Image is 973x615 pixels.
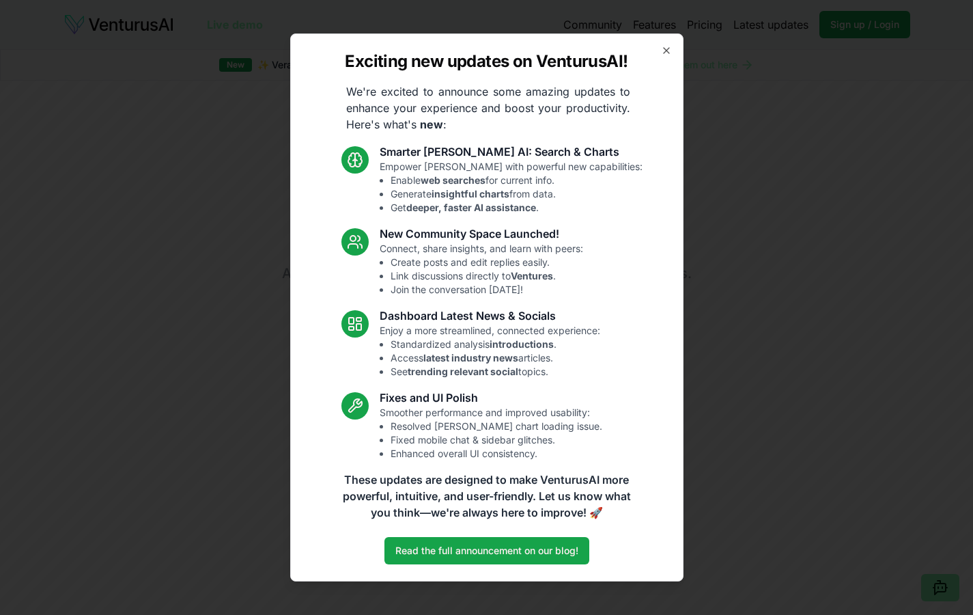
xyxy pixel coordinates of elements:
[380,160,643,215] p: Empower [PERSON_NAME] with powerful new capabilities:
[384,537,589,564] a: Read the full announcement on our blog!
[408,366,518,377] strong: trending relevant social
[391,187,643,201] li: Generate from data.
[391,174,643,187] li: Enable for current info.
[380,242,583,297] p: Connect, share insights, and learn with peers:
[380,307,600,324] h3: Dashboard Latest News & Socials
[391,351,600,365] li: Access articles.
[391,365,600,379] li: See topics.
[380,324,600,379] p: Enjoy a more streamlined, connected experience:
[380,389,602,406] h3: Fixes and UI Polish
[391,201,643,215] li: Get .
[391,269,583,283] li: Link discussions directly to .
[334,471,640,521] p: These updates are designed to make VenturusAI more powerful, intuitive, and user-friendly. Let us...
[423,352,518,364] strong: latest industry news
[511,270,553,282] strong: Ventures
[345,51,627,72] h2: Exciting new updates on VenturusAI!
[421,174,485,186] strong: web searches
[490,338,554,350] strong: introductions
[406,202,536,213] strong: deeper, faster AI assistance
[335,83,641,133] p: We're excited to announce some amazing updates to enhance your experience and boost your producti...
[391,338,600,351] li: Standardized analysis .
[391,256,583,269] li: Create posts and edit replies easily.
[380,225,583,242] h3: New Community Space Launched!
[380,143,643,160] h3: Smarter [PERSON_NAME] AI: Search & Charts
[391,283,583,297] li: Join the conversation [DATE]!
[380,406,602,461] p: Smoother performance and improved usability:
[432,188,509,200] strong: insightful charts
[391,433,602,447] li: Fixed mobile chat & sidebar glitches.
[391,447,602,461] li: Enhanced overall UI consistency.
[391,420,602,433] li: Resolved [PERSON_NAME] chart loading issue.
[420,118,443,131] strong: new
